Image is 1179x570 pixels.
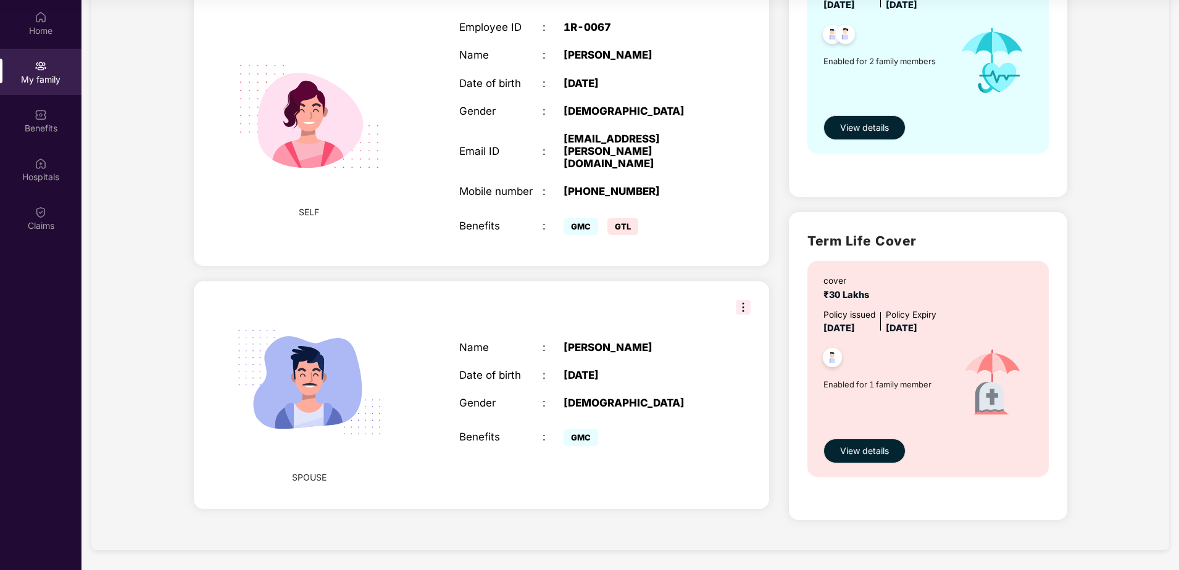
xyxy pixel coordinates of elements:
div: Name [459,341,543,353]
span: SELF [299,205,319,219]
button: View details [823,439,906,463]
div: : [543,369,564,381]
div: Gender [459,397,543,409]
span: [DATE] [823,323,855,334]
img: svg+xml;base64,PHN2ZyB4bWxucz0iaHR0cDovL3d3dy53My5vcmcvMjAwMC9zdmciIHdpZHRoPSI0OC45NDMiIGhlaWdodD... [830,21,860,51]
span: SPOUSE [292,471,327,484]
div: cover [823,275,874,288]
span: View details [840,121,889,134]
h2: Term Life Cover [807,231,1048,251]
div: Gender [459,105,543,117]
img: svg+xml;base64,PHN2ZyB4bWxucz0iaHR0cDovL3d3dy53My5vcmcvMjAwMC9zdmciIHdpZHRoPSI0OC45NDMiIGhlaWdodD... [817,344,848,374]
div: Employee ID [459,21,543,33]
div: : [543,77,564,89]
div: : [543,397,564,409]
div: Benefits [459,220,543,232]
div: [DATE] [564,369,710,381]
div: : [543,220,564,232]
img: svg+xml;base64,PHN2ZyB3aWR0aD0iMjAiIGhlaWdodD0iMjAiIHZpZXdCb3g9IjAgMCAyMCAyMCIgZmlsbD0ibm9uZSIgeG... [35,60,47,72]
div: : [543,21,564,33]
div: : [543,105,564,117]
img: svg+xml;base64,PHN2ZyB4bWxucz0iaHR0cDovL3d3dy53My5vcmcvMjAwMC9zdmciIHdpZHRoPSI0OC45NDMiIGhlaWdodD... [817,21,848,51]
img: svg+xml;base64,PHN2ZyBpZD0iQmVuZWZpdHMiIHhtbG5zPSJodHRwOi8vd3d3LnczLm9yZy8yMDAwL3N2ZyIgd2lkdGg9Ij... [35,109,47,121]
div: Email ID [459,145,543,157]
img: svg+xml;base64,PHN2ZyB3aWR0aD0iMzIiIGhlaWdodD0iMzIiIHZpZXdCb3g9IjAgMCAzMiAzMiIgZmlsbD0ibm9uZSIgeG... [736,300,751,315]
div: : [543,185,564,197]
span: Enabled for 2 family members [823,55,947,67]
img: icon [947,336,1038,432]
img: svg+xml;base64,PHN2ZyB4bWxucz0iaHR0cDovL3d3dy53My5vcmcvMjAwMC9zdmciIHdpZHRoPSIyMjQiIGhlaWdodD0iMT... [220,294,398,471]
span: GTL [607,218,638,235]
div: Mobile number [459,185,543,197]
span: [DATE] [886,323,917,334]
div: : [543,49,564,61]
div: Benefits [459,431,543,443]
div: [PERSON_NAME] [564,341,710,353]
div: [DATE] [564,77,710,89]
img: icon [947,12,1038,109]
img: svg+xml;base64,PHN2ZyBpZD0iSG9zcGl0YWxzIiB4bWxucz0iaHR0cDovL3d3dy53My5vcmcvMjAwMC9zdmciIHdpZHRoPS... [35,157,47,170]
div: Policy Expiry [886,308,936,322]
div: [EMAIL_ADDRESS][PERSON_NAME][DOMAIN_NAME] [564,133,710,170]
div: 1R-0067 [564,21,710,33]
span: Enabled for 1 family member [823,378,947,390]
img: svg+xml;base64,PHN2ZyBpZD0iQ2xhaW0iIHhtbG5zPSJodHRwOi8vd3d3LnczLm9yZy8yMDAwL3N2ZyIgd2lkdGg9IjIwIi... [35,206,47,218]
span: ₹30 Lakhs [823,289,874,300]
div: Name [459,49,543,61]
img: svg+xml;base64,PHN2ZyBpZD0iSG9tZSIgeG1sbnM9Imh0dHA6Ly93d3cudzMub3JnLzIwMDAvc3ZnIiB3aWR0aD0iMjAiIG... [35,11,47,23]
div: [DEMOGRAPHIC_DATA] [564,397,710,409]
span: GMC [564,429,598,446]
span: View details [840,444,889,458]
div: Date of birth [459,77,543,89]
div: [PERSON_NAME] [564,49,710,61]
img: svg+xml;base64,PHN2ZyB4bWxucz0iaHR0cDovL3d3dy53My5vcmcvMjAwMC9zdmciIHdpZHRoPSIyMjQiIGhlaWdodD0iMT... [220,28,398,205]
div: [PHONE_NUMBER] [564,185,710,197]
span: GMC [564,218,598,235]
div: [DEMOGRAPHIC_DATA] [564,105,710,117]
div: : [543,145,564,157]
div: Date of birth [459,369,543,381]
button: View details [823,115,906,140]
div: : [543,431,564,443]
div: : [543,341,564,353]
div: Policy issued [823,308,875,322]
